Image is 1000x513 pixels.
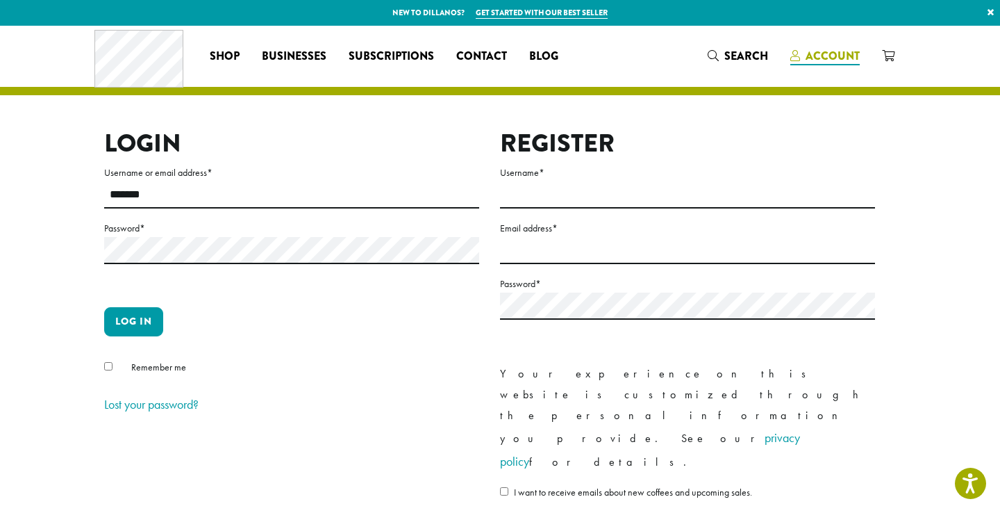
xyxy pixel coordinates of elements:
label: Email address [500,220,875,237]
button: Log in [104,307,163,336]
a: Lost your password? [104,396,199,412]
span: Businesses [262,48,326,65]
span: Contact [456,48,507,65]
input: I want to receive emails about new coffees and upcoming sales. [500,487,508,496]
label: Password [500,275,875,293]
span: Remember me [131,361,186,373]
span: Shop [210,48,240,65]
a: Search [697,44,779,67]
span: Account [806,48,860,64]
a: Get started with our best seller [476,7,608,19]
a: privacy policy [500,430,800,469]
h2: Login [104,129,479,158]
p: Your experience on this website is customized through the personal information you provide. See o... [500,364,875,473]
label: Username [500,164,875,181]
span: I want to receive emails about new coffees and upcoming sales. [514,486,752,498]
a: Shop [199,45,251,67]
label: Username or email address [104,164,479,181]
label: Password [104,220,479,237]
span: Blog [529,48,558,65]
span: Subscriptions [349,48,434,65]
span: Search [724,48,768,64]
h2: Register [500,129,875,158]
